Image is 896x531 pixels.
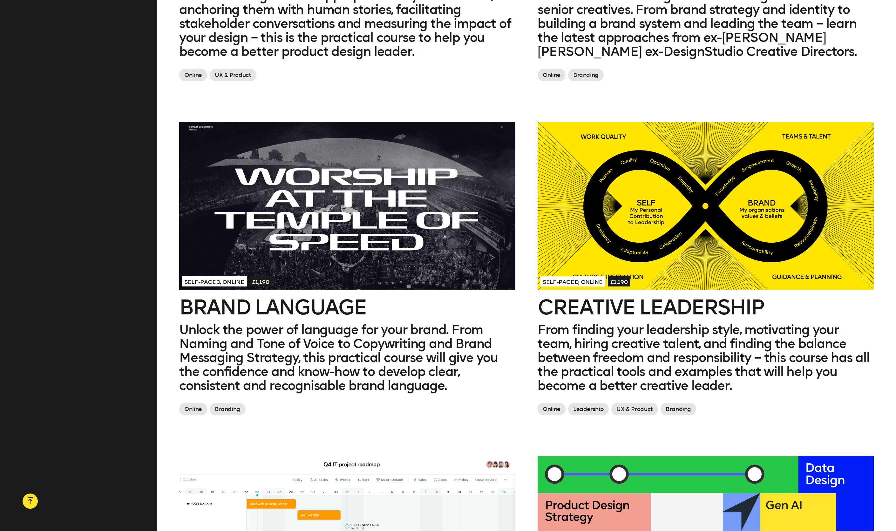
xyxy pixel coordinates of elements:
[538,122,874,418] a: Self-paced, Online£1,190Creative LeadershipFrom finding your leadership style, motivating your te...
[179,69,207,81] span: Online
[538,323,874,393] p: From finding your leadership style, motivating your team, hiring creative talent, and finding the...
[179,403,207,415] span: Online
[182,276,247,286] span: Self-paced, Online
[568,69,604,81] span: Branding
[611,403,658,415] span: UX & Product
[538,403,566,415] span: Online
[179,323,515,393] p: Unlock the power of language for your brand. From Naming and Tone of Voice to Copywriting and Bra...
[179,122,515,418] a: Self-paced, Online£1,190Brand LanguageUnlock the power of language for your brand. From Naming an...
[249,276,272,286] span: £1,190
[210,69,256,81] span: UX & Product
[210,403,245,415] span: Branding
[568,403,609,415] span: Leadership
[179,297,515,318] h2: Brand Language
[608,276,630,286] span: £1,190
[661,403,696,415] span: Branding
[540,276,605,286] span: Self-paced, Online
[538,69,566,81] span: Online
[538,297,874,318] h2: Creative Leadership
